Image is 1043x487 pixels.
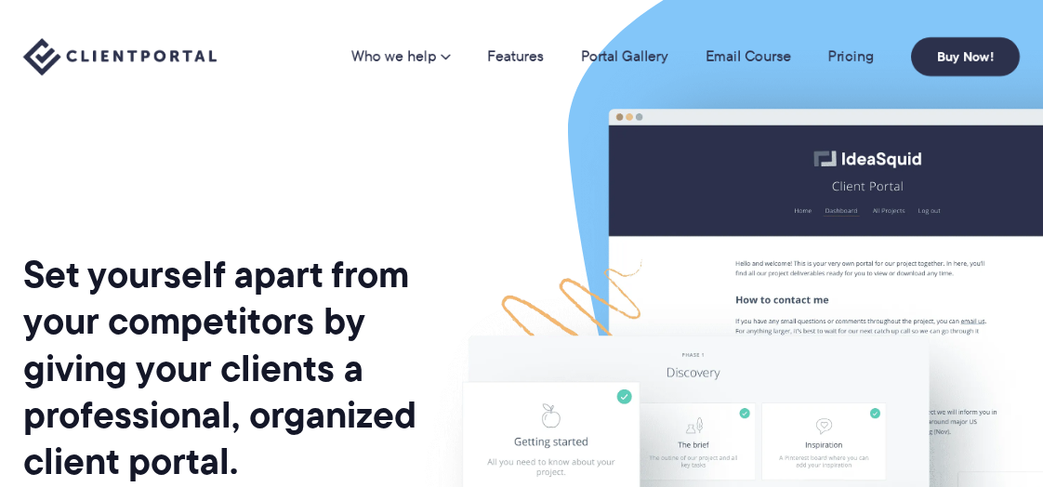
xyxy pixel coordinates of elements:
[23,251,422,484] h1: Set yourself apart from your competitors by giving your clients a professional, organized client ...
[911,37,1020,76] a: Buy Now!
[828,49,874,64] a: Pricing
[487,49,544,64] a: Features
[581,49,668,64] a: Portal Gallery
[706,49,791,64] a: Email Course
[351,49,450,64] a: Who we help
